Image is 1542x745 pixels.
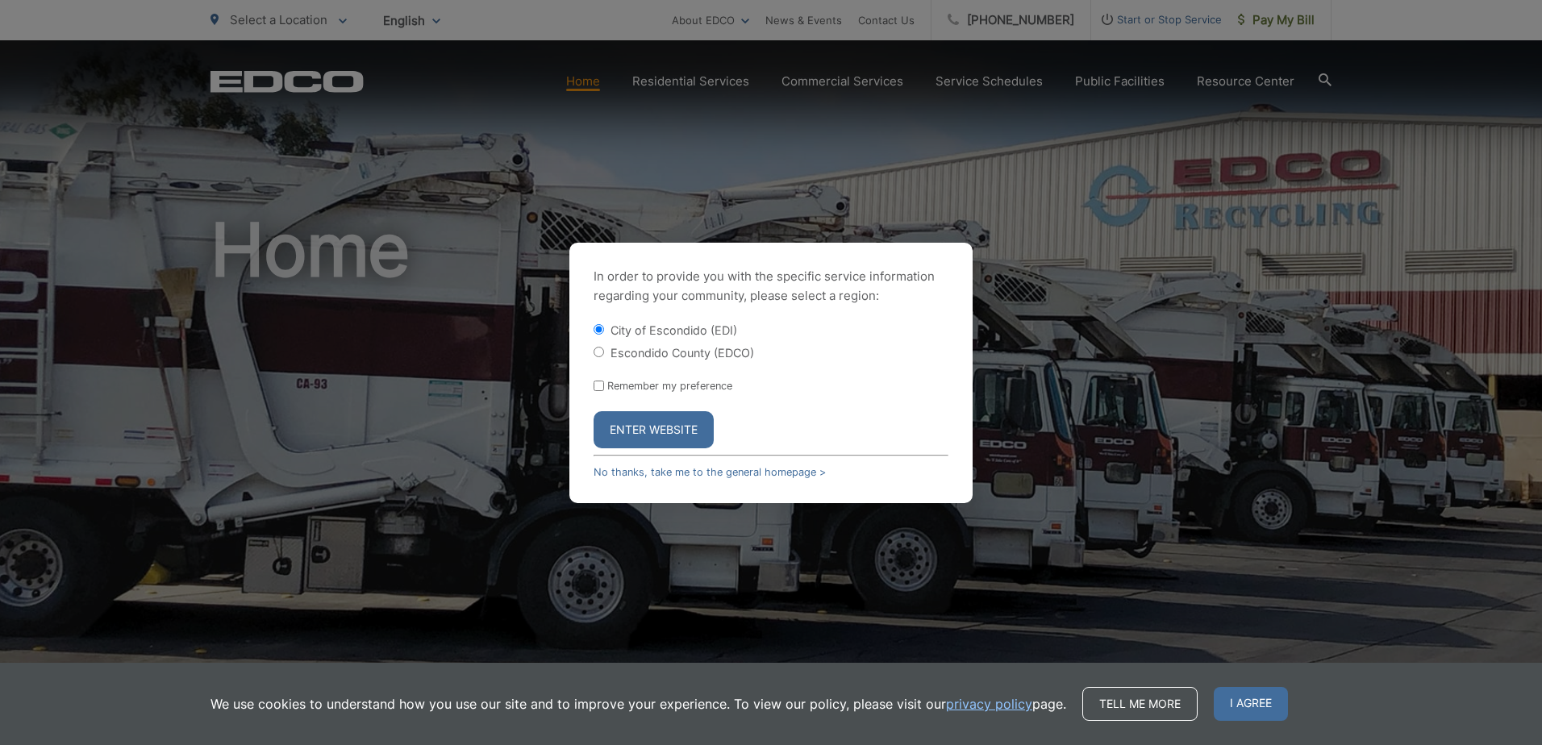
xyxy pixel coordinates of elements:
p: In order to provide you with the specific service information regarding your community, please se... [594,267,948,306]
a: privacy policy [946,694,1032,714]
label: Remember my preference [607,380,732,392]
label: Escondido County (EDCO) [611,346,754,360]
label: City of Escondido (EDI) [611,323,737,337]
a: Tell me more [1082,687,1198,721]
a: No thanks, take me to the general homepage > [594,466,826,478]
span: I agree [1214,687,1288,721]
p: We use cookies to understand how you use our site and to improve your experience. To view our pol... [210,694,1066,714]
button: Enter Website [594,411,714,448]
